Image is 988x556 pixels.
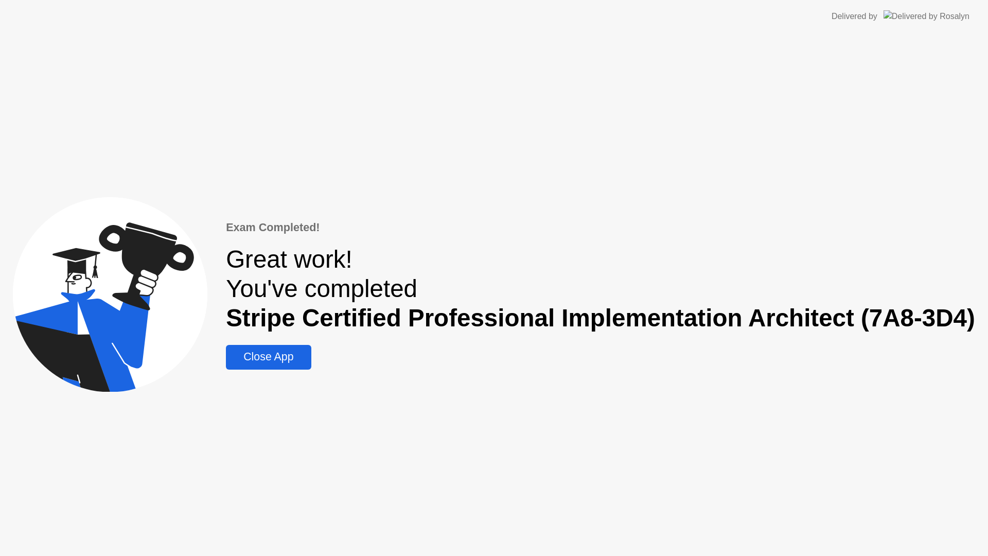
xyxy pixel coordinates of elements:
[884,10,969,22] img: Delivered by Rosalyn
[229,351,308,363] div: Close App
[226,219,975,236] div: Exam Completed!
[832,10,877,23] div: Delivered by
[226,345,311,370] button: Close App
[226,245,975,333] div: Great work! You've completed
[226,304,975,332] b: Stripe Certified Professional Implementation Architect (7A8-3D4)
